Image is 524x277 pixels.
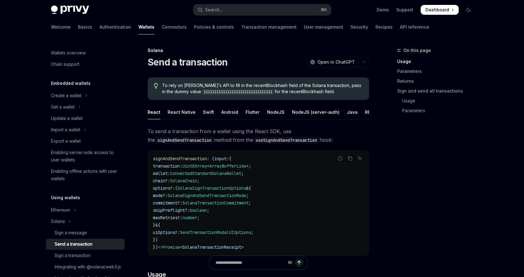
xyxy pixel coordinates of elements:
[190,208,207,213] span: boolean
[163,193,168,198] span: ?:
[397,66,478,76] a: Parameters
[375,20,393,34] a: Recipes
[153,178,165,184] span: chain
[246,185,249,191] span: &
[201,89,275,95] code: 11111111111111111111111111111111
[51,61,79,68] div: Chain support
[267,105,285,119] div: NodeJS
[153,230,175,235] span: uiOptions
[51,218,65,225] div: Solana
[251,230,254,235] span: ;
[180,230,251,235] span: SendTransactionModalUIOptions
[165,178,170,184] span: ?:
[253,137,320,144] code: useSignAndSendTransaction
[55,229,87,236] div: Sign a message
[51,92,81,99] div: Create a wallet
[168,105,196,119] div: React Native
[153,208,185,213] span: skipPreflight
[153,200,177,206] span: commitment
[215,256,285,269] input: Ask a question...
[46,113,125,124] a: Update a wallet
[46,216,125,227] button: Toggle Solana section
[46,136,125,147] a: Export a wallet
[365,105,384,119] div: REST API
[403,47,431,54] span: On this page
[153,193,163,198] span: mode
[138,20,154,34] a: Wallets
[229,156,231,161] span: {
[203,105,214,119] div: Swift
[46,261,125,272] a: Integrating with @solana/web3.js
[170,171,241,176] span: ConnectedStandardSolanaWallet
[51,194,80,201] h5: Using wallets
[397,106,478,116] a: Parameters
[162,82,363,95] span: To rely on [PERSON_NAME]’s API to fill in the recentBlockhash field of the Solana transaction, pa...
[356,154,364,162] button: Ask AI
[78,20,92,34] a: Basics
[154,83,158,89] svg: Tip
[158,244,163,250] span: =>
[377,7,389,13] a: Demo
[148,57,228,68] h1: Send a transaction
[153,215,177,220] span: maxRetries
[249,200,251,206] span: ;
[241,244,244,250] span: >
[193,4,331,15] button: Open search
[246,105,260,119] div: Flutter
[163,244,180,250] span: Promise
[396,7,413,13] a: Support
[317,59,355,65] span: Open in ChatGPT
[397,57,478,66] a: Usage
[292,105,340,119] div: NodeJS (server-auth)
[197,215,200,220] span: ;
[46,101,125,113] button: Toggle Get a wallet section
[51,115,83,122] div: Update a wallet
[182,244,241,250] span: SolanaTransactionReceipt
[246,163,251,169] span: >;
[153,156,207,161] span: signAndSendTransaction
[153,185,170,191] span: options
[51,137,81,145] div: Export a wallet
[207,208,209,213] span: ;
[180,244,182,250] span: <
[321,7,327,12] span: ⌘ K
[347,105,358,119] div: Java
[421,5,459,15] a: Dashboard
[51,49,86,57] div: Wallets overview
[177,215,182,220] span: ?:
[180,163,182,169] span: :
[221,105,238,119] div: Android
[304,20,343,34] a: User management
[227,156,229,161] span: :
[249,185,251,191] span: {
[46,124,125,135] button: Toggle Import a wallet section
[177,200,182,206] span: ?:
[46,59,125,70] a: Chain support
[241,20,297,34] a: Transaction management
[207,156,214,161] span: : (
[55,240,92,248] div: Send a transaction
[306,57,359,67] button: Open in ChatGPT
[182,163,207,169] span: Uint8Array
[185,208,190,213] span: ?:
[175,230,180,235] span: ?:
[148,105,160,119] div: React
[158,222,160,228] span: {
[197,178,200,184] span: ;
[153,244,158,250] span: })
[148,127,369,144] span: To send a transaction from a wallet using the React SDK, use the method from the hook:
[46,47,125,58] a: Wallets overview
[295,258,303,267] button: Send message
[214,156,227,161] span: input
[336,154,344,162] button: Report incorrect code
[182,215,197,220] span: number
[175,185,177,191] span: (
[55,252,91,259] div: Sign a transaction
[246,193,249,198] span: ;
[148,47,369,53] div: Solana
[51,206,70,214] div: Ethereum
[400,20,429,34] a: API reference
[241,171,244,176] span: ;
[182,200,249,206] span: SolanaTransactionCommitment
[194,20,234,34] a: Policies & controls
